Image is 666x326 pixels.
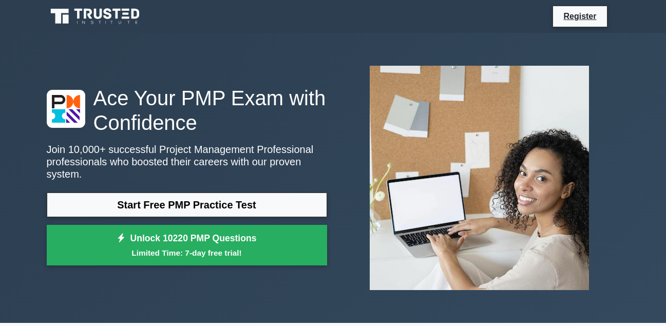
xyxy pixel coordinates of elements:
h1: Ace Your PMP Exam with Confidence [47,86,327,135]
p: Join 10,000+ successful Project Management Professional professionals who boosted their careers w... [47,143,327,180]
small: Limited Time: 7-day free trial! [60,247,314,259]
a: Unlock 10220 PMP QuestionsLimited Time: 7-day free trial! [47,225,327,266]
a: Register [557,10,602,23]
a: Start Free PMP Practice Test [47,193,327,217]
